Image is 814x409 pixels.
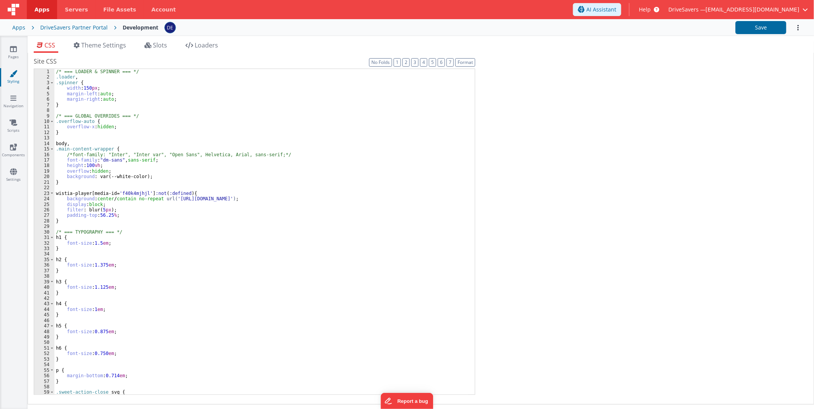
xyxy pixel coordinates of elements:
[402,58,410,67] button: 2
[34,69,54,74] div: 1
[34,97,54,102] div: 6
[34,135,54,141] div: 13
[34,130,54,135] div: 12
[34,368,54,373] div: 55
[369,58,392,67] button: No Folds
[34,218,54,224] div: 28
[34,174,54,179] div: 20
[34,357,54,362] div: 53
[81,41,126,49] span: Theme Settings
[34,191,54,196] div: 23
[34,202,54,207] div: 25
[438,58,445,67] button: 6
[411,58,418,67] button: 3
[34,235,54,240] div: 31
[34,301,54,306] div: 43
[573,3,621,16] button: AI Assistant
[34,251,54,257] div: 34
[34,157,54,163] div: 17
[735,21,786,34] button: Save
[34,318,54,323] div: 46
[65,6,88,13] span: Servers
[34,6,49,13] span: Apps
[34,273,54,279] div: 38
[34,108,54,113] div: 8
[34,296,54,301] div: 42
[34,124,54,129] div: 11
[668,6,706,13] span: DriveSavers —
[34,323,54,329] div: 47
[34,85,54,91] div: 4
[34,285,54,290] div: 40
[40,24,108,31] div: DriveSavers Partner Portal
[34,119,54,124] div: 10
[12,24,25,31] div: Apps
[34,185,54,190] div: 22
[420,58,427,67] button: 4
[34,207,54,213] div: 26
[34,141,54,146] div: 14
[34,229,54,235] div: 30
[34,340,54,345] div: 50
[429,58,436,67] button: 5
[34,246,54,251] div: 33
[103,6,136,13] span: File Assets
[34,169,54,174] div: 19
[34,113,54,119] div: 9
[34,329,54,334] div: 48
[786,20,802,36] button: Options
[34,57,57,66] span: Site CSS
[165,22,176,33] img: c1374c675423fc74691aaade354d0b4b
[34,279,54,285] div: 39
[34,152,54,157] div: 16
[34,180,54,185] div: 21
[34,389,54,395] div: 59
[639,6,651,13] span: Help
[394,58,401,67] button: 1
[34,384,54,389] div: 58
[34,80,54,85] div: 3
[34,268,54,273] div: 37
[34,379,54,384] div: 57
[34,262,54,268] div: 36
[123,24,158,31] div: Development
[455,58,475,67] button: Format
[34,74,54,80] div: 2
[446,58,454,67] button: 7
[706,6,799,13] span: [EMAIL_ADDRESS][DOMAIN_NAME]
[44,41,55,49] span: CSS
[34,373,54,378] div: 56
[34,146,54,152] div: 15
[34,163,54,168] div: 18
[34,362,54,367] div: 54
[34,334,54,340] div: 49
[381,393,433,409] iframe: Marker.io feedback button
[195,41,218,49] span: Loaders
[34,91,54,97] div: 5
[34,102,54,108] div: 7
[34,196,54,201] div: 24
[34,345,54,351] div: 51
[34,351,54,356] div: 52
[34,213,54,218] div: 27
[34,257,54,262] div: 35
[34,312,54,317] div: 45
[34,224,54,229] div: 29
[668,6,808,13] button: DriveSavers — [EMAIL_ADDRESS][DOMAIN_NAME]
[34,240,54,246] div: 32
[586,6,616,13] span: AI Assistant
[34,307,54,312] div: 44
[34,290,54,296] div: 41
[153,41,167,49] span: Slots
